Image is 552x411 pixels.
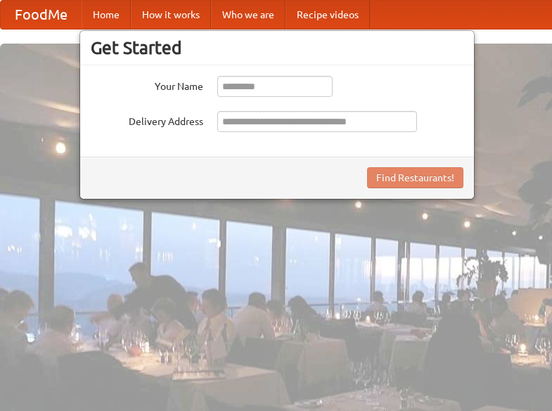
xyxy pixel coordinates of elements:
[1,1,82,29] a: FoodMe
[285,1,370,29] a: Recipe videos
[211,1,285,29] a: Who we are
[82,1,131,29] a: Home
[131,1,211,29] a: How it works
[367,167,463,188] button: Find Restaurants!
[91,37,463,58] h3: Get Started
[91,76,203,93] label: Your Name
[91,111,203,129] label: Delivery Address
